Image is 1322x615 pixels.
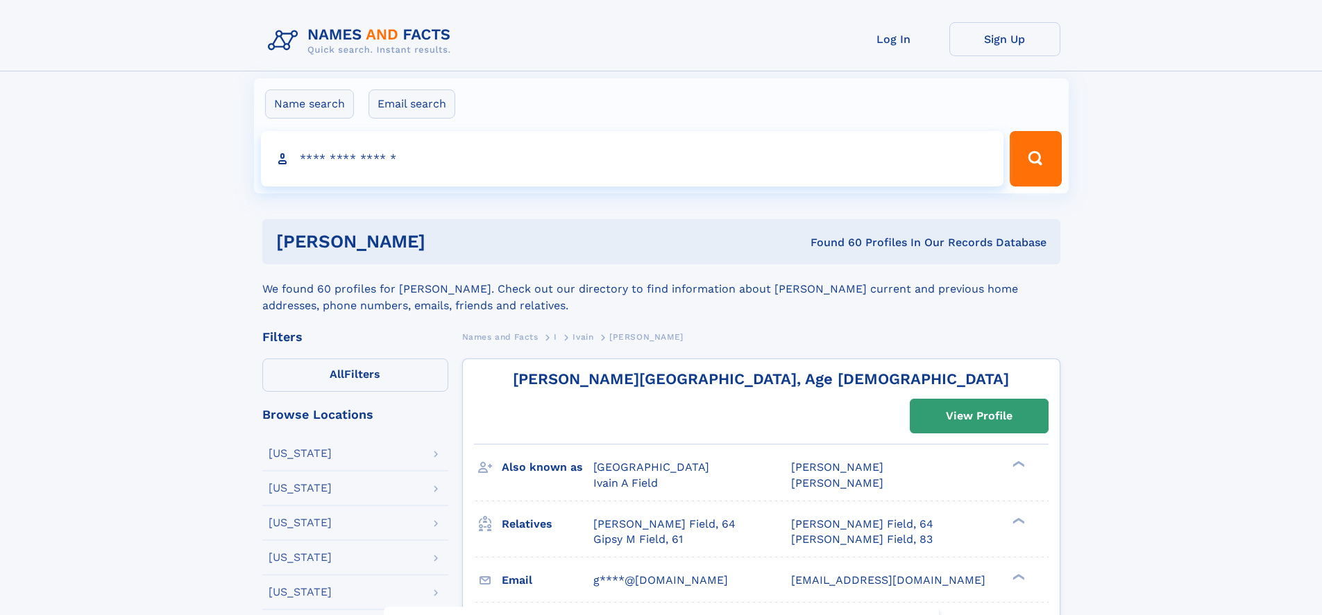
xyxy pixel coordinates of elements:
[609,332,684,342] span: [PERSON_NAME]
[262,358,448,392] label: Filters
[265,89,354,119] label: Name search
[573,332,593,342] span: Ivain
[368,89,455,119] label: Email search
[262,264,1060,314] div: We found 60 profiles for [PERSON_NAME]. Check out our directory to find information about [PERSON...
[502,512,593,536] h3: Relatives
[1009,460,1026,469] div: ❯
[262,22,462,60] img: Logo Names and Facts
[330,367,344,381] span: All
[838,22,949,56] a: Log In
[593,476,658,490] span: Ivain A Field
[910,399,1048,433] a: View Profile
[262,408,448,421] div: Browse Locations
[593,532,683,547] a: Gipsy M Field, 61
[269,587,332,598] div: [US_STATE]
[269,448,332,459] div: [US_STATE]
[791,517,933,532] a: [PERSON_NAME] Field, 64
[1009,572,1026,581] div: ❯
[791,476,883,490] span: [PERSON_NAME]
[554,328,557,345] a: I
[949,22,1060,56] a: Sign Up
[791,573,985,587] span: [EMAIL_ADDRESS][DOMAIN_NAME]
[946,400,1012,432] div: View Profile
[502,569,593,592] h3: Email
[593,460,709,474] span: [GEOGRAPHIC_DATA]
[618,235,1046,250] div: Found 60 Profiles In Our Records Database
[462,328,539,345] a: Names and Facts
[1010,131,1061,187] button: Search Button
[573,328,593,345] a: Ivain
[269,483,332,494] div: [US_STATE]
[791,460,883,474] span: [PERSON_NAME]
[276,233,618,250] h1: [PERSON_NAME]
[269,517,332,528] div: [US_STATE]
[791,532,933,547] a: [PERSON_NAME] Field, 83
[261,131,1004,187] input: search input
[262,331,448,343] div: Filters
[593,517,736,532] a: [PERSON_NAME] Field, 64
[513,370,1009,388] a: [PERSON_NAME][GEOGRAPHIC_DATA], Age [DEMOGRAPHIC_DATA]
[502,456,593,479] h3: Also known as
[554,332,557,342] span: I
[269,552,332,563] div: [US_STATE]
[1009,516,1026,525] div: ❯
